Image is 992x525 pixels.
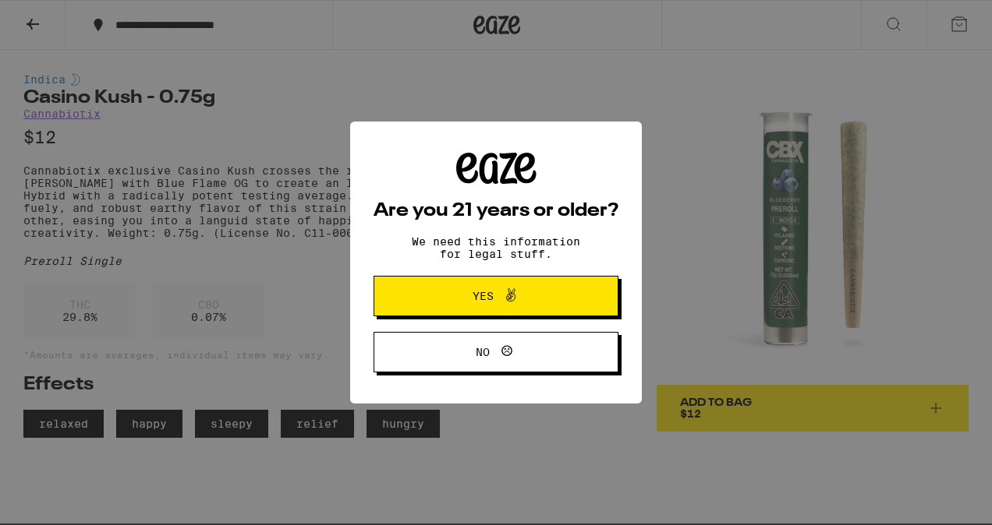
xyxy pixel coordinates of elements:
span: No [476,347,490,358]
button: Yes [374,276,618,316]
span: Yes [473,291,494,301]
span: Hi. Need any help? [9,11,112,23]
button: No [374,332,618,372]
p: We need this information for legal stuff. [399,235,593,260]
h2: Are you 21 years or older? [374,202,618,220]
